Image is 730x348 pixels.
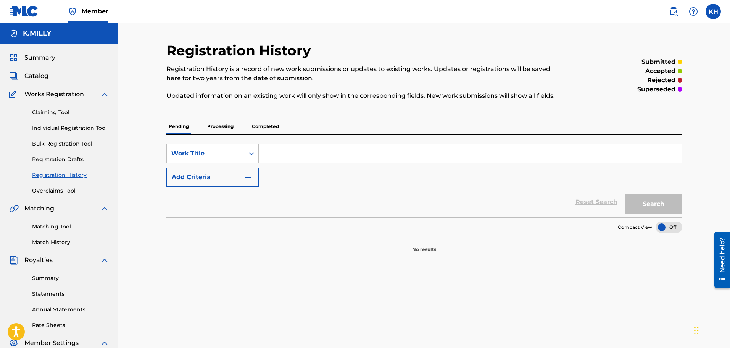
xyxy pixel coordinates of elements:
[9,71,18,81] img: Catalog
[100,256,109,265] img: expand
[166,91,564,100] p: Updated information on an existing work will only show in the corresponding fields. New work subm...
[32,171,109,179] a: Registration History
[9,6,39,17] img: MLC Logo
[32,238,109,246] a: Match History
[709,229,730,290] iframe: Resource Center
[686,4,701,19] div: Help
[647,76,675,85] p: rejected
[645,66,675,76] p: accepted
[24,256,53,265] span: Royalties
[32,223,109,231] a: Matching Tool
[100,204,109,213] img: expand
[32,306,109,314] a: Annual Statements
[637,85,675,94] p: superseded
[166,42,315,59] h2: Registration History
[24,90,84,99] span: Works Registration
[32,274,109,282] a: Summary
[689,7,698,16] img: help
[24,338,79,348] span: Member Settings
[82,7,108,16] span: Member
[9,29,18,38] img: Accounts
[32,290,109,298] a: Statements
[669,7,678,16] img: search
[412,237,436,253] p: No results
[9,53,18,62] img: Summary
[694,319,699,342] div: Drag
[32,140,109,148] a: Bulk Registration Tool
[24,204,54,213] span: Matching
[166,118,191,134] p: Pending
[9,53,55,62] a: SummarySummary
[32,124,109,132] a: Individual Registration Tool
[166,65,564,83] p: Registration History is a record of new work submissions or updates to existing works. Updates or...
[32,321,109,329] a: Rate Sheets
[250,118,281,134] p: Completed
[166,168,259,187] button: Add Criteria
[641,57,675,66] p: submitted
[706,4,721,19] div: User Menu
[32,187,109,195] a: Overclaims Tool
[32,108,109,117] a: Claiming Tool
[666,4,681,19] a: Public Search
[9,71,48,81] a: CatalogCatalog
[9,338,18,348] img: Member Settings
[9,204,19,213] img: Matching
[618,224,652,231] span: Compact View
[692,311,730,348] iframe: Chat Widget
[100,338,109,348] img: expand
[9,90,19,99] img: Works Registration
[68,7,77,16] img: Top Rightsholder
[205,118,236,134] p: Processing
[9,256,18,265] img: Royalties
[171,149,240,158] div: Work Title
[23,29,51,38] h5: K.MILLY
[24,71,48,81] span: Catalog
[243,173,253,182] img: 9d2ae6d4665cec9f34b9.svg
[24,53,55,62] span: Summary
[166,144,682,217] form: Search Form
[100,90,109,99] img: expand
[32,155,109,163] a: Registration Drafts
